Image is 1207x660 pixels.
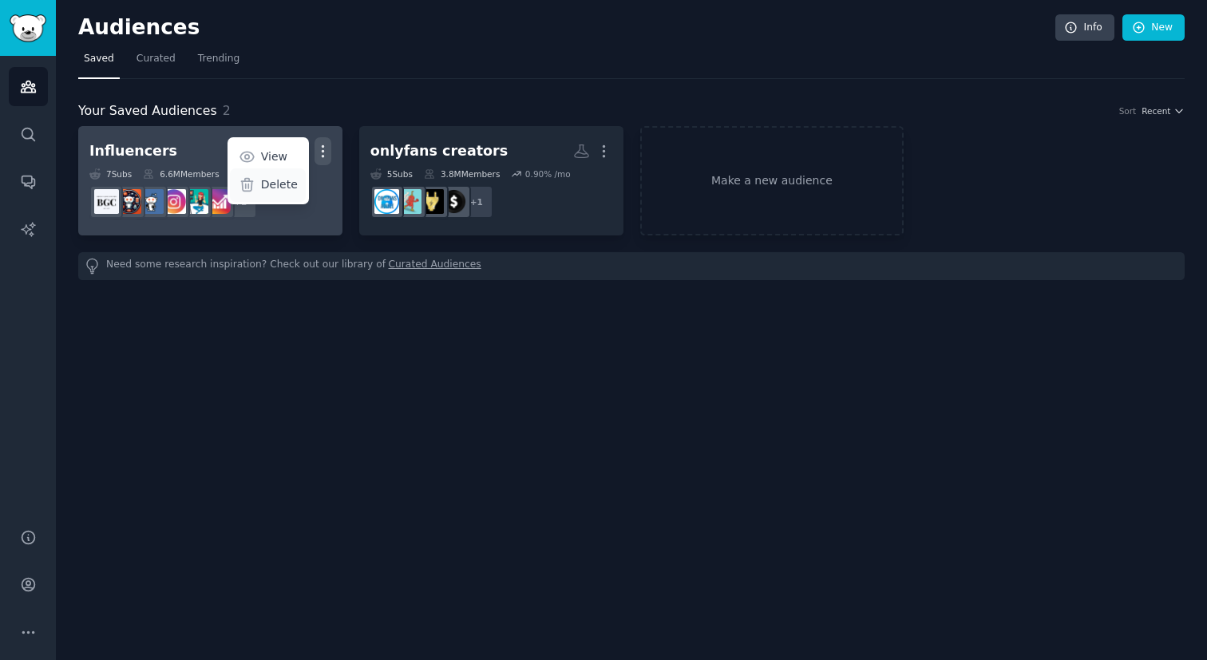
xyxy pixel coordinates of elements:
a: Curated [131,46,181,79]
span: Trending [198,52,239,66]
span: Saved [84,52,114,66]
div: 7 Sub s [89,168,132,180]
button: Recent [1142,105,1185,117]
div: 3.8M Members [424,168,500,180]
div: onlyfans creators [370,141,508,161]
img: BeautyGuruChatter [94,189,119,214]
div: 5 Sub s [370,168,413,180]
img: socialmedia [117,189,141,214]
a: View [230,140,306,174]
img: Instagram [139,189,164,214]
a: Saved [78,46,120,79]
a: Trending [192,46,245,79]
div: 0.90 % /mo [525,168,571,180]
a: Make a new audience [640,126,904,235]
img: influencermarketing [184,189,208,214]
a: InfluencersViewDelete7Subs6.6MMembers0.50% /mo+1InstagramGrowthTipsinfluencermarketingInstagramMa... [78,126,342,235]
div: Sort [1119,105,1137,117]
img: onlyfansadvice [374,189,399,214]
p: View [261,148,287,165]
img: vdultcreators [419,189,444,214]
a: New [1122,14,1185,41]
img: CreatorsAdvice [397,189,421,214]
a: Curated Audiences [389,258,481,275]
img: GummySearch logo [10,14,46,42]
span: Your Saved Audiences [78,101,217,121]
div: 6.6M Members [143,168,219,180]
img: sidehustle [441,189,466,214]
h2: Audiences [78,15,1055,41]
p: Delete [261,176,298,193]
div: Need some research inspiration? Check out our library of [78,252,1185,280]
div: Influencers [89,141,177,161]
span: 2 [223,103,231,118]
span: Curated [137,52,176,66]
div: + 1 [460,185,493,219]
a: onlyfans creators5Subs3.8MMembers0.90% /mo+1sidehustlevdultcreatorsCreatorsAdviceonlyfansadvice [359,126,623,235]
img: InstagramMarketing [161,189,186,214]
span: Recent [1142,105,1170,117]
a: Info [1055,14,1114,41]
img: InstagramGrowthTips [206,189,231,214]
